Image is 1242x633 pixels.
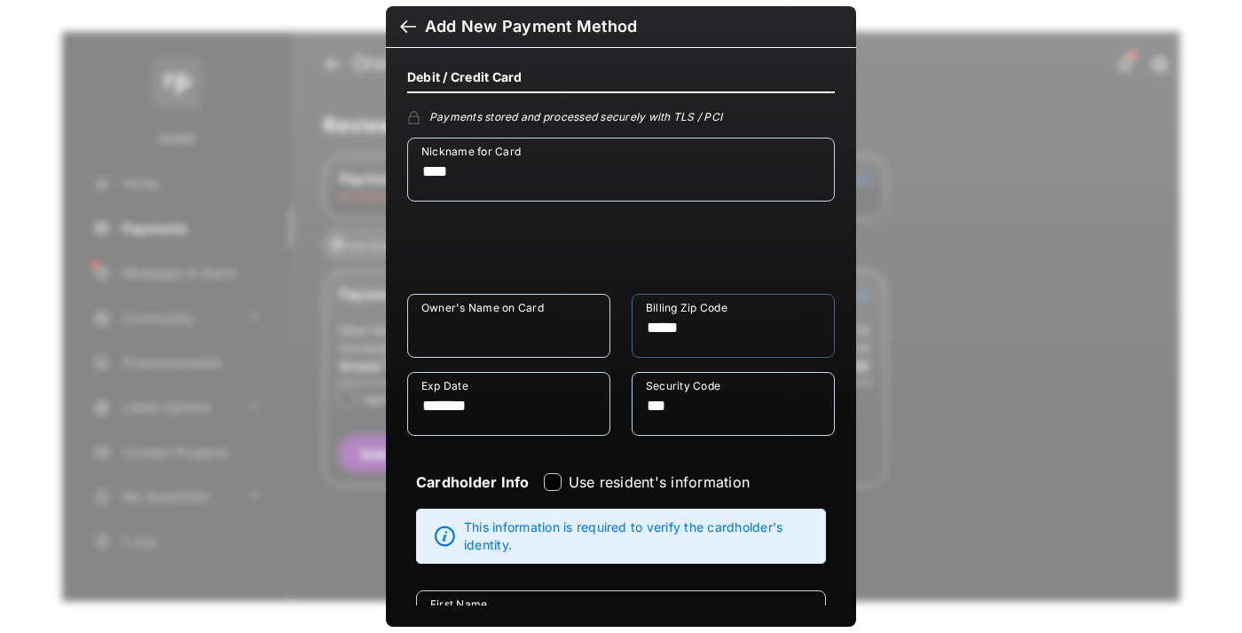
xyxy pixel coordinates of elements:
div: Payments stored and processed securely with TLS / PCI [407,107,835,123]
label: Use resident's information [569,473,750,491]
iframe: Credit card field [407,216,835,294]
div: Add New Payment Method [425,17,637,36]
span: This information is required to verify the cardholder's identity. [464,518,816,554]
strong: Cardholder Info [416,473,530,523]
h4: Debit / Credit Card [407,69,523,84]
